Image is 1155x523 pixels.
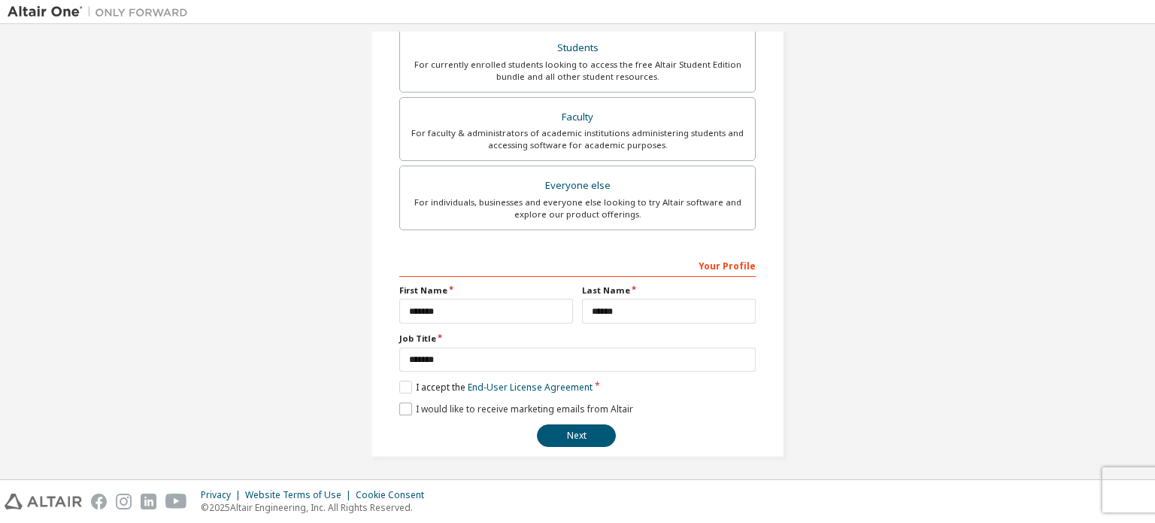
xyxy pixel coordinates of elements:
[399,333,756,345] label: Job Title
[356,489,433,501] div: Cookie Consent
[468,381,593,394] a: End-User License Agreement
[8,5,196,20] img: Altair One
[409,38,746,59] div: Students
[399,381,593,394] label: I accept the
[201,501,433,514] p: © 2025 Altair Engineering, Inc. All Rights Reserved.
[399,403,633,415] label: I would like to receive marketing emails from Altair
[116,494,132,509] img: instagram.svg
[409,127,746,151] div: For faculty & administrators of academic institutions administering students and accessing softwa...
[201,489,245,501] div: Privacy
[582,284,756,296] label: Last Name
[399,253,756,277] div: Your Profile
[91,494,107,509] img: facebook.svg
[141,494,156,509] img: linkedin.svg
[245,489,356,501] div: Website Terms of Use
[5,494,82,509] img: altair_logo.svg
[409,59,746,83] div: For currently enrolled students looking to access the free Altair Student Edition bundle and all ...
[409,107,746,128] div: Faculty
[399,284,573,296] label: First Name
[409,196,746,220] div: For individuals, businesses and everyone else looking to try Altair software and explore our prod...
[409,175,746,196] div: Everyone else
[537,424,616,447] button: Next
[165,494,187,509] img: youtube.svg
